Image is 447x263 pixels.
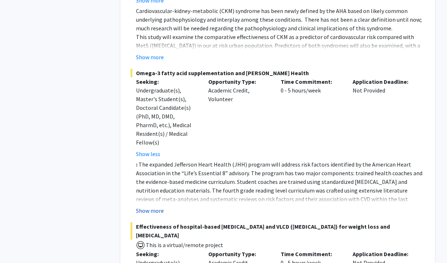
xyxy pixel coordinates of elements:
[136,33,420,58] span: This study will examine the comparative effectiveness of CKM as a predictor of cardiovascular ris...
[136,53,164,61] button: Show more
[136,161,137,168] strong: :
[136,206,164,215] button: Show more
[136,86,197,147] div: Undergraduate(s), Master's Student(s), Doctoral Candidate(s) (PhD, MD, DMD, PharmD, etc.), Medica...
[275,77,348,158] div: 0 - 5 hours/week
[347,77,420,158] div: Not Provided
[145,241,223,249] span: This is a virtual/remote project
[136,160,425,221] p: The expanded Jefferson Heart Health (JHH) program will address risk factors identified by the Ame...
[136,7,384,14] span: Cardiovascular-kidney-metabolic (CKM) syndrome has been newly defined by the AHA based on likely
[281,77,342,86] p: Time Commitment:
[136,77,197,86] p: Seeking:
[136,150,160,158] button: Show less
[131,69,425,77] span: Omega-3 fatty acid supplementation and [PERSON_NAME] Health
[136,7,422,32] span: common underlying pathophysiology and interplay among these conditions. There has not been a clea...
[281,250,342,258] p: Time Commitment:
[131,222,425,240] span: Effectiveness of hospital-based [MEDICAL_DATA] and VLCD ([MEDICAL_DATA]) for weight loss and [MED...
[203,77,275,158] div: Academic Credit, Volunteer
[353,77,414,86] p: Application Deadline:
[208,77,270,86] p: Opportunity Type:
[208,250,270,258] p: Opportunity Type:
[136,250,197,258] p: Seeking:
[5,230,31,258] iframe: Chat
[353,250,414,258] p: Application Deadline:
